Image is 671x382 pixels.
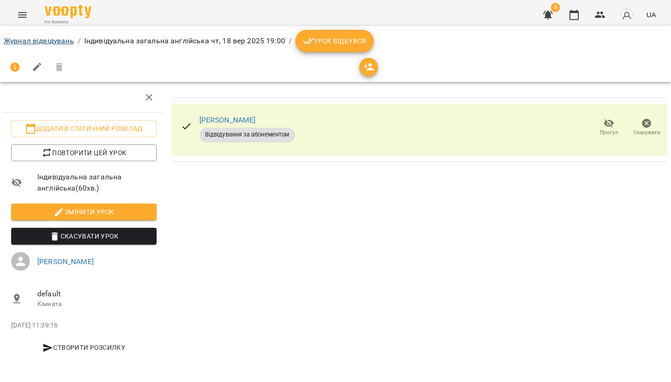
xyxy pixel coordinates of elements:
span: default [37,288,157,300]
a: [PERSON_NAME] [37,257,94,266]
span: Скасувати Урок [19,231,149,242]
p: Індивідуальна загальна англійська чт, 18 вер 2025 19:00 [84,35,285,47]
button: Прогул [590,115,628,141]
li: / [289,35,292,47]
span: 8 [551,3,560,12]
button: UA [643,6,660,23]
nav: breadcrumb [4,30,667,52]
span: Додати в статичний розклад [19,123,149,134]
button: Повторити цей урок [11,144,157,161]
button: Урок відбувся [295,30,374,52]
span: UA [646,10,656,20]
span: Урок відбувся [303,35,366,47]
button: Створити розсилку [11,339,157,356]
span: Створити розсилку [15,342,153,353]
p: Кімната [37,300,157,309]
span: Відвідування за абонементом [199,130,295,139]
span: Скасувати [633,129,660,136]
span: Змінити урок [19,206,149,218]
button: Скасувати [628,115,665,141]
li: / [78,35,81,47]
a: Журнал відвідувань [4,36,74,45]
span: Індивідуальна загальна англійська ( 60 хв. ) [37,171,157,193]
button: Змінити урок [11,204,157,220]
span: Повторити цей урок [19,147,149,158]
img: avatar_s.png [620,8,633,21]
button: Додати в статичний розклад [11,120,157,137]
span: Прогул [600,129,618,136]
span: For Business [45,19,91,25]
button: Menu [11,4,34,26]
img: Voopty Logo [45,5,91,18]
a: [PERSON_NAME] [199,116,256,124]
button: Скасувати Урок [11,228,157,245]
p: [DATE] 11:39:16 [11,321,157,330]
